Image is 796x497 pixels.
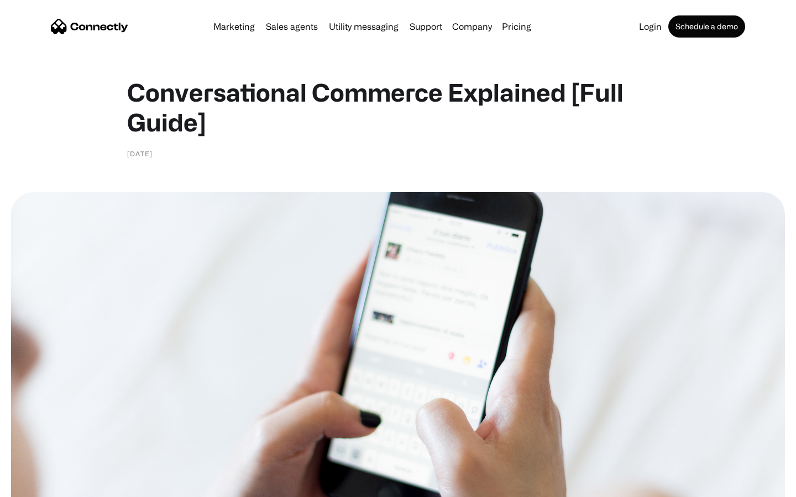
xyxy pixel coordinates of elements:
aside: Language selected: English [11,478,66,493]
a: Pricing [498,22,536,31]
a: Sales agents [261,22,322,31]
a: Utility messaging [324,22,403,31]
div: Company [452,19,492,34]
a: Login [635,22,666,31]
a: Support [405,22,447,31]
h1: Conversational Commerce Explained [Full Guide] [127,77,669,137]
a: Schedule a demo [668,15,745,38]
div: [DATE] [127,148,153,159]
a: Marketing [209,22,259,31]
ul: Language list [22,478,66,493]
